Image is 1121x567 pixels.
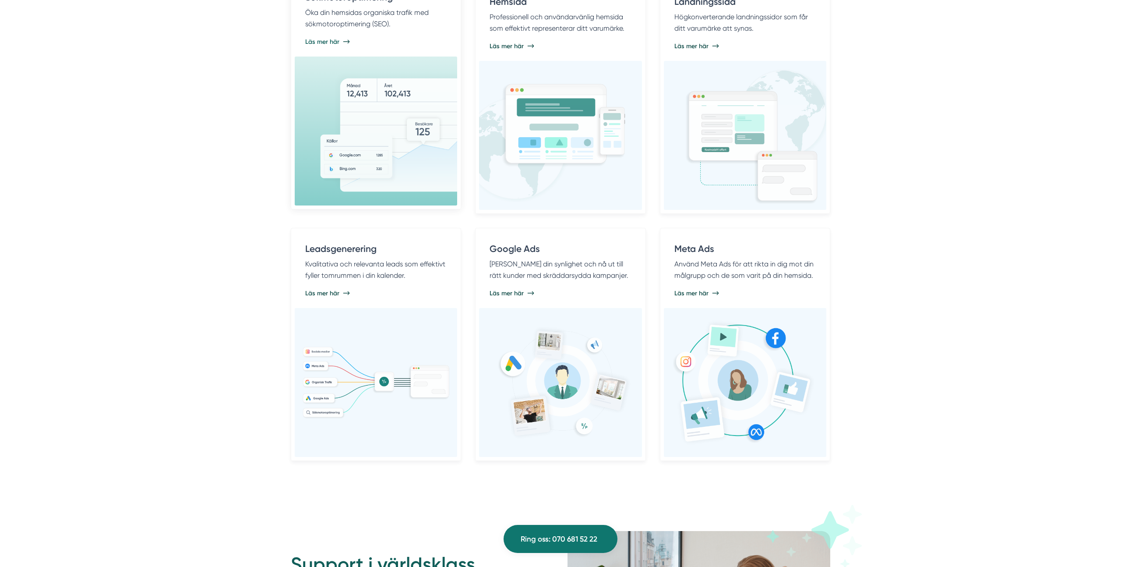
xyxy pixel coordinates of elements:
img: Meta Ads för bygg- och tjänsteföretag. [671,315,819,450]
span: Ring oss: 070 681 52 22 [521,533,597,545]
span: Läs mer här [674,289,709,298]
p: Professionell och användarvänlig hemsida som effektivt representerar ditt varumärke. [490,11,631,34]
p: Kvalitativa och relevanta leads som effektivt fyller tomrummen i din kalender. [305,259,447,281]
img: Leadsgenerering för bygg- och tjänsteföretag. [302,346,450,419]
h4: Google Ads [490,242,631,259]
span: Läs mer här [490,42,524,50]
img: Landningssida för bygg- och tjänsteföretag. [684,65,833,206]
h4: Leadsgenerering [305,242,447,259]
h4: Meta Ads [674,242,816,259]
span: Läs mer här [305,289,339,298]
img: Sökmotoroptimering för bygg- och tjänsteföretag. [319,66,490,196]
span: Läs mer här [490,289,524,298]
span: Läs mer här [674,42,709,50]
p: Använd Meta Ads för att rikta in dig mot din målgrupp och de som varit på din hemsida. [674,259,816,281]
a: Ring oss: 070 681 52 22 [504,525,617,553]
span: Läs mer här [305,37,339,46]
p: Öka din hemsidas organiska trafik med sökmotoroptimering (SEO). [305,7,447,29]
a: Meta Ads Använd Meta Ads för att rikta in dig mot din målgrupp och de som varit på din hemsida. L... [660,228,830,461]
img: Google Ads för bygg- och tjänsteföretag. [486,322,635,443]
p: [PERSON_NAME] din synlighet och nå ut till rätt kunder med skräddarsydda kampanjer. [490,259,631,281]
a: Google Ads [PERSON_NAME] din synlighet och nå ut till rätt kunder med skräddarsydda kampanjer. Lä... [475,228,645,461]
p: Högkonverterande landningssidor som får ditt varumärke att synas. [674,11,816,34]
img: Hemsida för bygg- och tjänsteföretag. [460,82,626,206]
a: Leadsgenerering Kvalitativa och relevanta leads som effektivt fyller tomrummen i din kalender. Lä... [291,228,461,461]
